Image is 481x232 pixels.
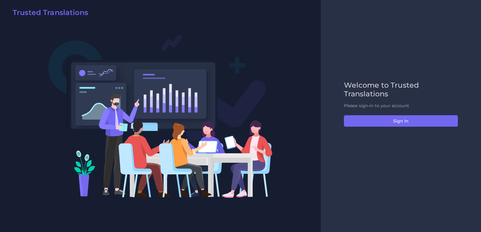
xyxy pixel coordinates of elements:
button: Sign in [344,115,458,127]
h2: Trusted Translations [13,8,88,17]
a: Trusted Translations [8,8,88,19]
h2: Welcome to Trusted Translations [344,81,458,98]
p: Please sign-in to your account [344,103,458,109]
img: Login V2 [48,34,273,198]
